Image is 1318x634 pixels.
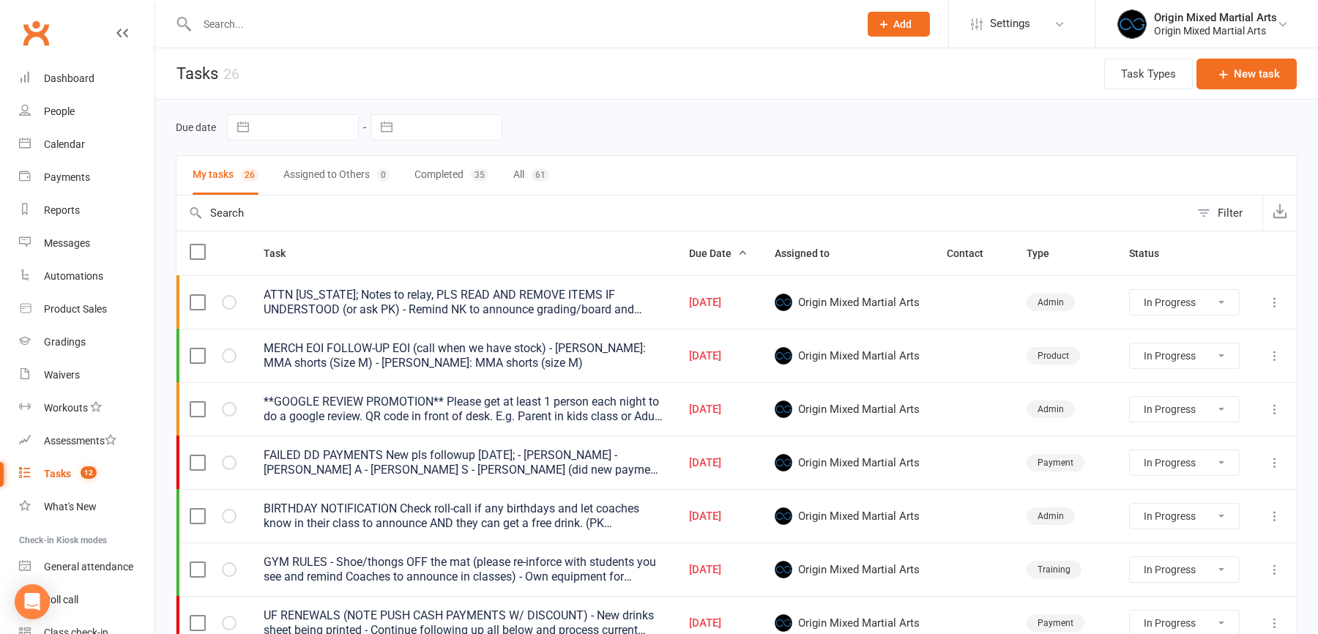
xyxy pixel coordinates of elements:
div: 26 [223,65,239,83]
img: Origin Mixed Martial Arts [775,507,792,525]
a: Product Sales [19,293,154,326]
img: Origin Mixed Martial Arts [775,454,792,471]
div: Calendar [44,138,85,150]
img: Origin Mixed Martial Arts [775,561,792,578]
div: Origin Mixed Martial Arts [1154,11,1277,24]
button: Add [868,12,930,37]
div: [DATE] [689,297,748,309]
input: Search... [193,14,849,34]
div: MERCH EOI FOLLOW-UP EOI (call when we have stock) - [PERSON_NAME]: MMA shorts (Size M) - [PERSON_... [264,341,663,370]
a: Messages [19,227,154,260]
span: Origin Mixed Martial Arts [775,614,920,632]
div: Automations [44,270,103,282]
img: Origin Mixed Martial Arts [775,294,792,311]
img: thumb_image1665119159.png [1117,10,1147,39]
span: 12 [81,466,97,479]
span: Origin Mixed Martial Arts [775,454,920,471]
div: Admin [1027,507,1075,525]
span: Due Date [689,247,748,259]
div: Admin [1027,294,1075,311]
span: Settings [990,7,1030,40]
div: [DATE] [689,403,748,416]
span: Origin Mixed Martial Arts [775,561,920,578]
div: GYM RULES - Shoe/thongs OFF the mat (please re-inforce with students you see and remind Coaches t... [264,555,663,584]
div: Payments [44,171,90,183]
div: BIRTHDAY NOTIFICATION Check roll-call if any birthdays and let coaches know in their class to ann... [264,501,663,531]
a: Reports [19,194,154,227]
div: ATTN [US_STATE]; Notes to relay, PLS READ AND REMOVE ITEMS IF UNDERSTOOD (or ask PK) - Remind NK ... [264,288,663,317]
a: Payments [19,161,154,194]
div: Payment [1027,614,1084,632]
span: Add [893,18,912,30]
div: Product [1027,347,1080,365]
div: [DATE] [689,617,748,630]
button: Task Types [1104,59,1193,89]
button: Status [1129,245,1175,262]
div: Training [1027,561,1081,578]
button: Filter [1190,195,1262,231]
span: Origin Mixed Martial Arts [775,507,920,525]
a: Workouts [19,392,154,425]
div: Payment [1027,454,1084,471]
img: Origin Mixed Martial Arts [775,347,792,365]
div: Reports [44,204,80,216]
div: Admin [1027,400,1075,418]
div: People [44,105,75,117]
a: Calendar [19,128,154,161]
span: Contact [947,247,999,259]
a: What's New [19,491,154,523]
div: Origin Mixed Martial Arts [1154,24,1277,37]
button: New task [1196,59,1297,89]
button: Contact [947,245,999,262]
button: Due Date [689,245,748,262]
div: Workouts [44,402,88,414]
a: Assessments [19,425,154,458]
a: Tasks 12 [19,458,154,491]
span: Assigned to [775,247,846,259]
div: Waivers [44,369,80,381]
a: Waivers [19,359,154,392]
div: Gradings [44,336,86,348]
span: Type [1027,247,1065,259]
span: Origin Mixed Martial Arts [775,400,920,418]
div: General attendance [44,561,133,573]
button: My tasks26 [193,156,258,195]
div: Dashboard [44,72,94,84]
a: Dashboard [19,62,154,95]
a: Clubworx [18,15,54,51]
img: Origin Mixed Martial Arts [775,614,792,632]
span: Status [1129,247,1175,259]
div: Messages [44,237,90,249]
a: Roll call [19,583,154,616]
a: General attendance kiosk mode [19,551,154,583]
a: People [19,95,154,128]
div: [DATE] [689,510,748,523]
div: 0 [377,168,390,182]
div: Open Intercom Messenger [15,584,50,619]
span: Task [264,247,302,259]
div: 35 [471,168,488,182]
label: Due date [176,122,216,133]
button: Assigned to [775,245,846,262]
div: FAILED DD PAYMENTS New pls followup [DATE]; - [PERSON_NAME] - [PERSON_NAME] A - [PERSON_NAME] S -... [264,448,663,477]
button: Type [1027,245,1065,262]
div: 61 [532,168,549,182]
div: What's New [44,501,97,512]
div: Filter [1218,204,1243,222]
button: Assigned to Others0 [283,156,390,195]
div: **GOOGLE REVIEW PROMOTION** Please get at least 1 person each night to do a google review. QR cod... [264,395,663,424]
div: Roll call [44,594,78,605]
div: Product Sales [44,303,107,315]
span: Origin Mixed Martial Arts [775,294,920,311]
div: [DATE] [689,457,748,469]
span: Origin Mixed Martial Arts [775,347,920,365]
input: Search [176,195,1190,231]
h1: Tasks [155,48,239,99]
div: 26 [241,168,258,182]
button: All61 [513,156,549,195]
div: Tasks [44,468,71,480]
a: Automations [19,260,154,293]
button: Task [264,245,302,262]
a: Gradings [19,326,154,359]
button: Completed35 [414,156,488,195]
